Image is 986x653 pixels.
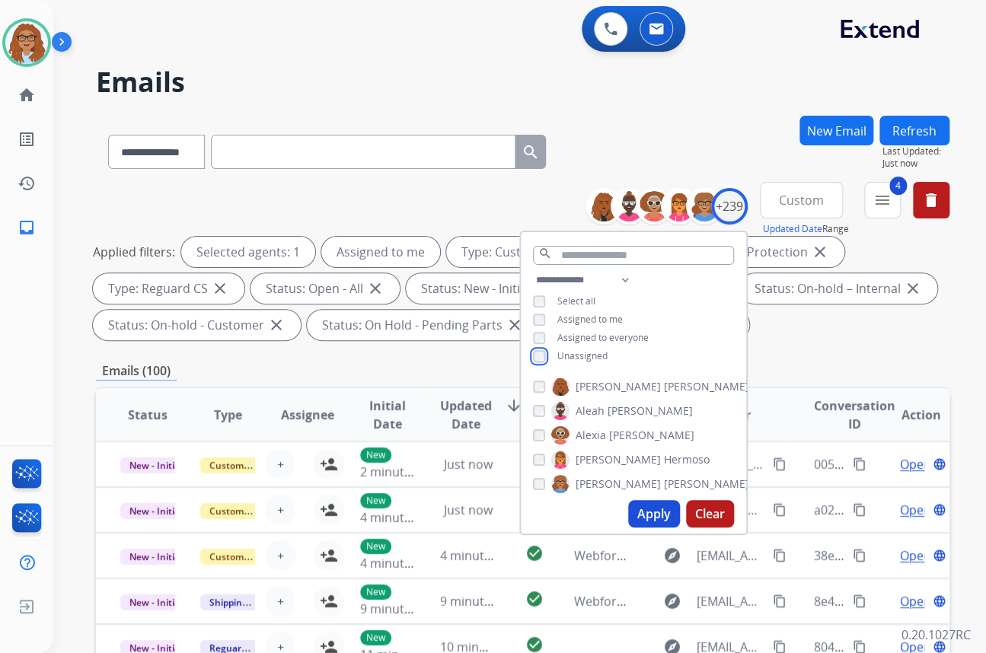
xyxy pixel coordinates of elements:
mat-icon: content_copy [853,549,866,562]
span: 4 [889,177,907,195]
span: Webform from [EMAIL_ADDRESS][DOMAIN_NAME] on [DATE] [573,593,918,610]
div: Type: Customer Support [446,237,639,267]
span: 2 minutes ago [360,463,442,480]
span: + [277,501,284,519]
mat-icon: language [933,503,946,517]
mat-icon: language [933,594,946,608]
button: + [265,586,295,616]
span: + [277,455,284,473]
span: + [277,592,284,610]
div: +239 [711,188,748,225]
span: Range [763,222,849,235]
span: New - Initial [120,457,191,473]
div: Status: On Hold - Pending Parts [307,310,539,340]
span: Initial Date [360,397,415,433]
span: [PERSON_NAME] [664,476,749,492]
p: New [360,630,391,645]
span: [PERSON_NAME] [664,379,749,394]
mat-icon: close [506,316,524,334]
span: [PERSON_NAME] [576,379,661,394]
h2: Emails [96,67,949,97]
div: Status: On-hold – Internal [739,273,937,304]
mat-icon: person_add [320,546,338,565]
span: Open [900,501,931,519]
span: Open [900,455,931,473]
span: 9 minutes ago [360,600,442,617]
button: 4 [864,182,901,218]
div: Type: Reguard CS [93,273,244,304]
span: [PERSON_NAME] [608,403,693,419]
mat-icon: close [267,316,286,334]
span: Open [900,546,931,565]
mat-icon: content_copy [773,503,787,517]
span: Customer Support [200,457,299,473]
mat-icon: check_circle [525,544,544,562]
img: avatar [5,21,48,64]
div: Assigned to me [321,237,440,267]
button: Custom [760,182,843,218]
span: Last Updated: [882,145,949,158]
div: Status: Open - All [250,273,400,304]
p: New [360,585,391,600]
mat-icon: language [933,457,946,471]
mat-icon: explore [663,592,681,610]
mat-icon: inbox [18,218,36,237]
p: New [360,493,391,508]
th: Action [870,388,949,441]
span: [EMAIL_ADDRESS][DOMAIN_NAME] [697,546,764,565]
mat-icon: content_copy [853,457,866,471]
span: 4 minutes ago [360,509,442,526]
mat-icon: content_copy [773,457,787,471]
p: New [360,539,391,554]
span: + [277,546,284,565]
mat-icon: person_add [320,501,338,519]
span: Status [128,406,168,424]
button: New Email [799,116,873,145]
span: Updated Date [440,397,492,433]
p: Applied filters: [93,243,175,261]
button: Updated Date [763,223,822,235]
span: Type [214,406,242,424]
mat-icon: menu [873,191,892,209]
mat-icon: search [522,143,540,161]
mat-icon: close [811,243,829,261]
button: Apply [628,500,680,527]
span: Webform from [EMAIL_ADDRESS][DOMAIN_NAME] on [DATE] [573,547,918,564]
span: Custom [779,197,824,203]
span: Open [900,592,931,610]
p: Emails (100) [96,362,177,381]
mat-icon: close [211,279,229,298]
div: Status: New - Initial [406,273,566,304]
span: Assignee [281,406,334,424]
span: Just now [443,456,492,473]
span: Just now [882,158,949,170]
span: Shipping Protection [200,594,305,610]
span: Unassigned [557,349,608,362]
p: 0.20.1027RC [901,626,971,644]
mat-icon: close [904,279,922,298]
span: Customer Support [200,503,299,519]
div: Status: On-hold - Customer [93,310,301,340]
span: New - Initial [120,503,191,519]
mat-icon: language [933,549,946,562]
button: + [265,495,295,525]
mat-icon: delete [922,191,940,209]
mat-icon: content_copy [773,594,787,608]
span: 4 minutes ago [440,547,522,564]
mat-icon: search [538,247,552,260]
mat-icon: list_alt [18,130,36,148]
span: Customer Support [200,549,299,565]
mat-icon: check_circle [525,590,544,608]
span: Assigned to me [557,313,623,326]
mat-icon: content_copy [773,549,787,562]
button: Refresh [879,116,949,145]
mat-icon: person_add [320,592,338,610]
mat-icon: person_add [320,455,338,473]
span: [PERSON_NAME] [576,452,661,467]
span: [PERSON_NAME] [576,476,661,492]
span: Assigned to everyone [557,331,649,344]
span: Select all [557,295,595,307]
button: + [265,540,295,571]
span: Hermoso [664,452,710,467]
button: + [265,449,295,479]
